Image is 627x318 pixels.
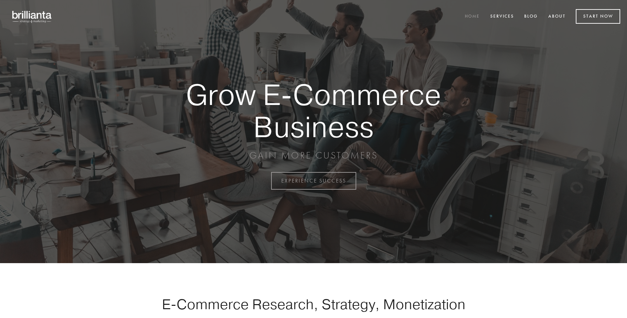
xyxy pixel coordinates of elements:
a: Start Now [576,9,620,24]
a: Services [486,11,518,22]
a: About [544,11,570,22]
a: Blog [520,11,542,22]
img: brillianta - research, strategy, marketing [7,7,58,26]
a: EXPERIENCE SUCCESS [271,172,356,190]
h1: E-Commerce Research, Strategy, Monetization [140,296,487,313]
a: Home [460,11,484,22]
p: GAIN MORE CUSTOMERS [162,149,465,162]
strong: Grow E-Commerce Business [162,79,465,143]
